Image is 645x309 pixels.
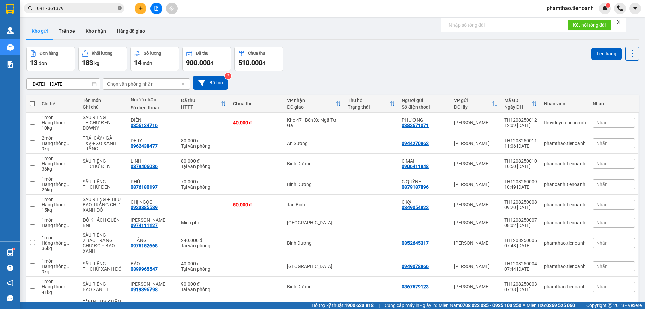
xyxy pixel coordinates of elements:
[287,98,336,103] div: VP nhận
[180,81,186,87] svg: open
[233,101,281,106] div: Chưa thu
[7,265,13,271] span: question-circle
[544,101,586,106] div: Nhân viên
[234,47,283,71] button: Chưa thu510.000đ
[504,243,537,248] div: 07:48 [DATE]
[181,220,226,225] div: Miễn phí
[42,240,76,246] div: Hàng thông thường
[544,202,586,207] div: phanoanh.tienoanh
[181,261,226,266] div: 40.000 đ
[504,199,537,205] div: TH1208250008
[284,95,344,113] th: Toggle SortBy
[131,143,158,149] div: 0962438477
[131,217,174,223] div: ANH VĨNH
[596,284,608,289] span: Nhãn
[134,59,141,67] span: 14
[596,120,608,125] span: Nhãn
[629,3,641,14] button: caret-down
[186,59,210,67] span: 900.000
[504,205,537,210] div: 09:20 [DATE]
[348,98,390,103] div: Thu hộ
[42,187,76,192] div: 26 kg
[181,287,226,292] div: Tại văn phòng
[454,120,498,125] div: [PERSON_NAME]
[144,51,161,56] div: Số lượng
[67,141,71,146] span: ...
[83,232,124,238] div: SẦU RIÊNG
[6,4,14,14] img: logo-vxr
[312,302,374,309] span: Hỗ trợ kỹ thuật:
[83,281,124,287] div: SẦU RIÊNG
[238,59,262,67] span: 510.000
[501,95,541,113] th: Toggle SortBy
[454,98,492,103] div: VP gửi
[287,104,336,110] div: ĐC giao
[544,141,586,146] div: phamthao.tienoanh
[504,98,532,103] div: Mã GD
[439,302,521,309] span: Miền Nam
[67,284,71,289] span: ...
[83,184,124,190] div: TH CHỮ ĐEN
[42,146,76,151] div: 9 kg
[181,184,226,190] div: Tại văn phòng
[118,6,122,10] span: close-circle
[131,223,158,228] div: 0974111127
[504,104,532,110] div: Ngày ĐH
[83,202,124,213] div: BAO TRẮNG CHỮ XANH ĐỎ
[544,220,586,225] div: phanoanh.tienoanh
[26,47,75,71] button: Đơn hàng13đơn
[83,261,124,266] div: SẦU RIÊNG
[181,266,226,272] div: Tại văn phòng
[7,27,14,34] img: warehouse-icon
[504,217,537,223] div: TH1208250007
[402,104,447,110] div: Số điện thoại
[80,23,112,39] button: Kho nhận
[181,158,226,164] div: 80.000 đ
[596,240,608,246] span: Nhãn
[83,115,124,120] div: SẦU RIÊNG
[83,179,124,184] div: SẦU RIÊNG
[83,141,124,151] div: TXV + XÔ XANH TRẮNG
[42,217,76,223] div: 1 món
[131,158,174,164] div: LINH
[606,3,610,8] sup: 1
[181,98,221,103] div: Đã thu
[287,117,341,128] div: Kho 47 - Bến Xe Ngã Tư Ga
[632,5,638,11] span: caret-down
[82,59,93,67] span: 183
[454,284,498,289] div: [PERSON_NAME]
[42,120,76,125] div: Hàng thông thường
[42,235,76,240] div: 1 món
[131,123,158,128] div: 0356134716
[42,166,76,172] div: 36 kg
[131,287,158,292] div: 0919396798
[544,182,586,187] div: phanoanh.tienoanh
[83,223,124,228] div: BNL
[262,61,265,66] span: đ
[42,101,76,106] div: Chi tiết
[131,97,174,102] div: Người nhận
[345,303,374,308] strong: 1900 633 818
[504,223,537,228] div: 08:02 [DATE]
[78,47,127,71] button: Khối lượng183kg
[181,243,226,248] div: Tại văn phòng
[83,120,124,131] div: TH CHỮ ĐEN DOWNY
[42,182,76,187] div: Hàng thông thường
[83,217,124,223] div: ĐỒ KHÁCH QUÊN
[27,79,100,89] input: Select a date range.
[42,289,76,295] div: 41 kg
[546,303,575,308] strong: 0369 525 060
[402,205,429,210] div: 0349054822
[504,123,537,128] div: 12:09 [DATE]
[544,161,586,166] div: phanoanh.tienoanh
[445,20,562,30] input: Nhập số tổng đài
[402,123,429,128] div: 0383671071
[402,184,429,190] div: 0879187896
[580,302,581,309] span: |
[287,202,341,207] div: Tân Bình
[593,101,635,106] div: Nhãn
[154,6,159,11] span: file-add
[131,179,174,184] div: PHÚ
[42,197,76,202] div: 1 món
[450,95,501,113] th: Toggle SortBy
